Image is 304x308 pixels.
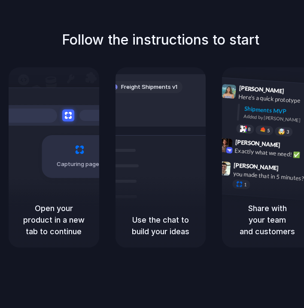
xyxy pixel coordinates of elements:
[233,160,279,173] span: [PERSON_NAME]
[286,88,304,98] span: 9:41 AM
[126,214,196,237] h5: Use the chat to build your ideas
[19,202,89,237] h5: Open your product in a new tab to continue
[283,141,301,151] span: 9:42 AM
[248,127,251,132] span: 8
[244,182,247,187] span: 1
[121,83,177,91] span: Freight Shipments v1
[281,164,299,175] span: 9:47 AM
[235,137,280,150] span: [PERSON_NAME]
[267,128,270,133] span: 5
[232,202,302,237] h5: Share with your team and customers
[62,30,259,50] h1: Follow the instructions to start
[239,83,284,96] span: [PERSON_NAME]
[57,160,104,169] span: Capturing page
[286,130,289,134] span: 3
[278,128,285,135] div: 🤯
